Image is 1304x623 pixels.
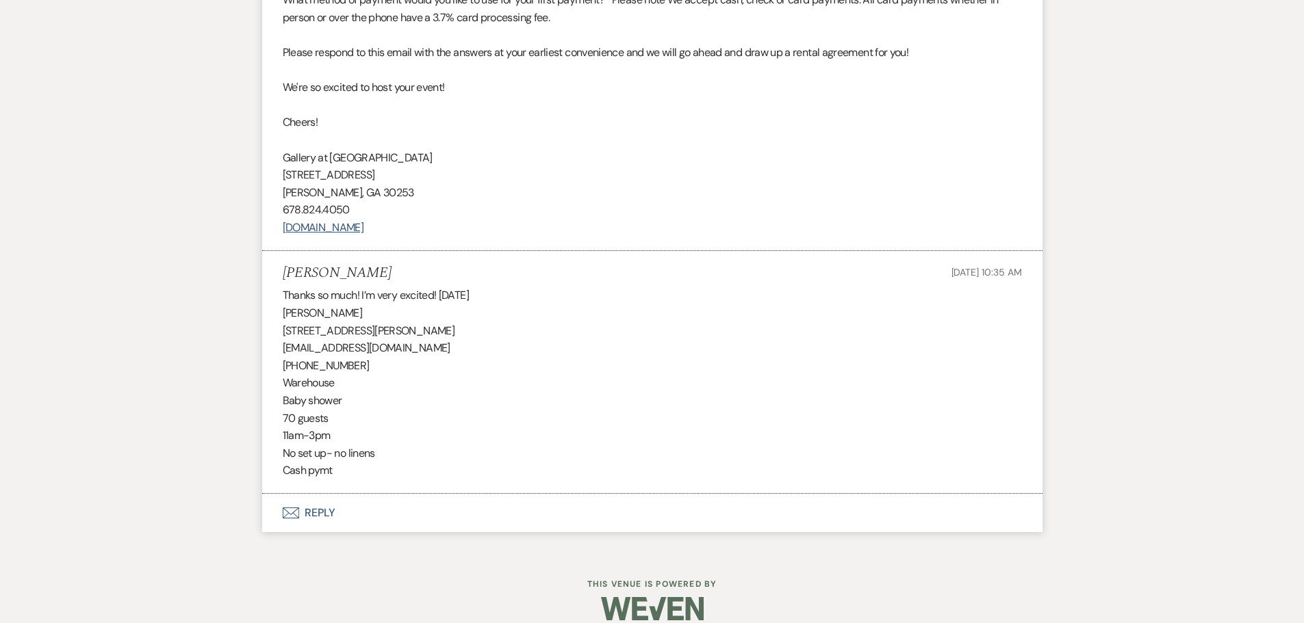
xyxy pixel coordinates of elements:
[283,150,433,165] span: Gallery at [GEOGRAPHIC_DATA]
[262,494,1043,532] button: Reply
[283,202,350,217] span: 678.824.4050
[283,265,392,282] h5: [PERSON_NAME]
[283,185,414,200] span: [PERSON_NAME], GA 30253
[283,220,364,235] a: [DOMAIN_NAME]
[283,287,1022,479] div: Thanks so much! I’m very excited! [DATE] [PERSON_NAME] [STREET_ADDRESS][PERSON_NAME] [EMAIL_ADDRE...
[283,44,1022,62] p: Please respond to this email with the answers at your earliest convenience and we will go ahead a...
[283,114,1022,131] p: Cheers!
[951,266,1022,278] span: [DATE] 10:35 AM
[283,79,1022,96] p: We're so excited to host your event!
[283,168,375,182] span: [STREET_ADDRESS]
